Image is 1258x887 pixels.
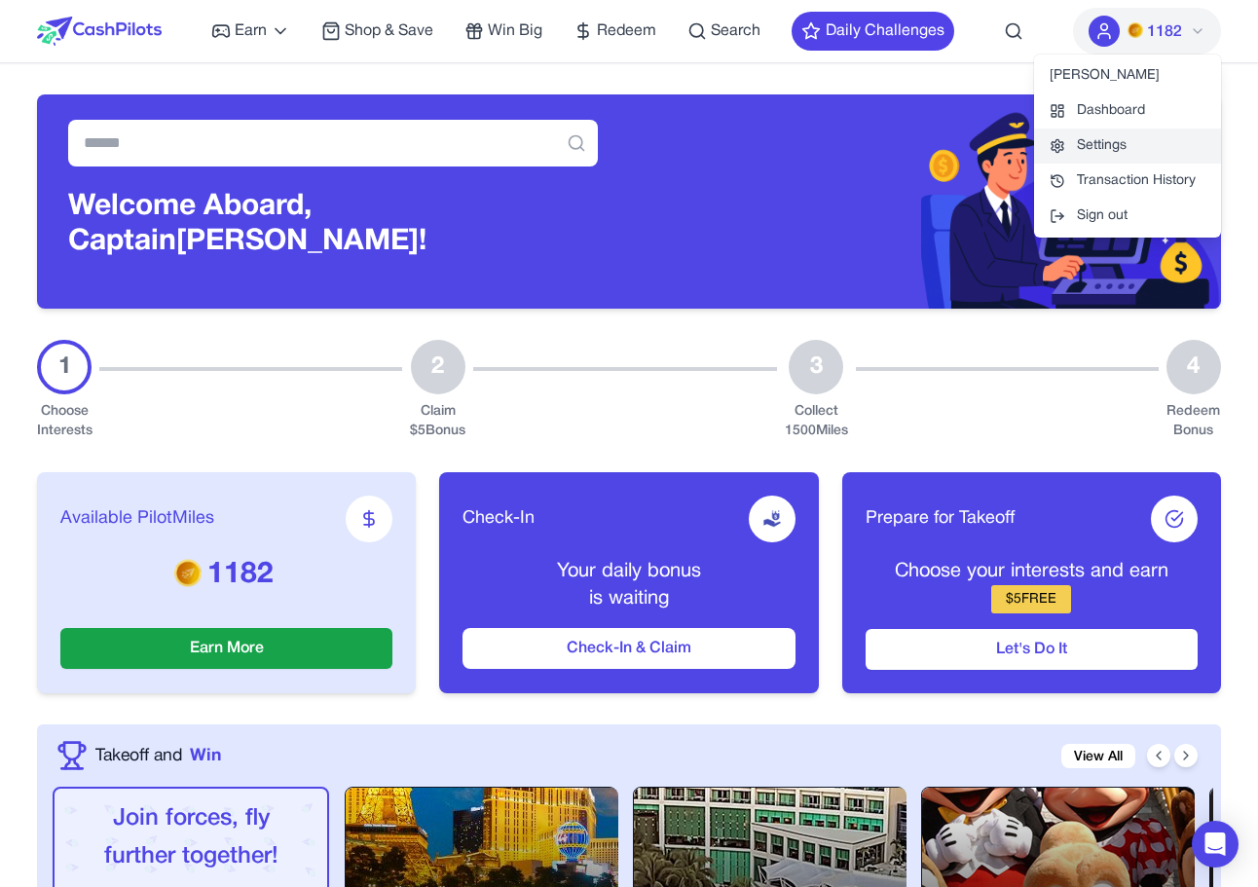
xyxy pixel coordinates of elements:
[991,585,1071,613] div: $ 5 FREE
[1034,93,1221,129] a: Dashboard
[174,559,202,586] img: PMs
[462,505,535,533] span: Check-In
[785,402,848,441] div: Collect 1500 Miles
[1166,340,1221,394] div: 4
[573,19,656,43] a: Redeem
[37,17,162,46] img: CashPilots Logo
[1034,58,1221,93] div: [PERSON_NAME]
[95,743,221,768] a: Takeoff andWin
[1128,22,1143,38] img: PMs
[1147,20,1182,44] span: 1182
[321,19,433,43] a: Shop & Save
[211,19,290,43] a: Earn
[37,402,92,441] div: Choose Interests
[629,94,1221,309] img: Header decoration
[1073,8,1221,55] button: PMs1182
[235,19,267,43] span: Earn
[462,558,795,585] p: Your daily bonus
[762,509,782,529] img: receive-dollar
[589,590,669,608] span: is waiting
[95,743,182,768] span: Takeoff and
[687,19,760,43] a: Search
[866,505,1015,533] span: Prepare for Takeoff
[1166,402,1221,441] div: Redeem Bonus
[68,190,598,260] h3: Welcome Aboard, Captain [PERSON_NAME]!
[789,340,843,394] div: 3
[410,402,465,441] div: Claim $ 5 Bonus
[464,19,542,43] a: Win Big
[1192,821,1239,868] div: Open Intercom Messenger
[1034,129,1221,164] a: Settings
[1034,199,1221,234] button: Sign out
[866,629,1198,670] button: Let's Do It
[711,19,760,43] span: Search
[1034,164,1221,199] a: Transaction History
[462,628,795,669] button: Check-In & Claim
[60,505,214,533] span: Available PilotMiles
[60,628,392,669] button: Earn More
[37,340,92,394] div: 1
[345,19,433,43] span: Shop & Save
[488,19,542,43] span: Win Big
[190,743,221,768] span: Win
[411,340,465,394] div: 2
[866,558,1198,585] p: Choose your interests and earn
[1061,744,1135,768] a: View All
[60,558,392,593] p: 1182
[597,19,656,43] span: Redeem
[792,12,954,51] button: Daily Challenges
[70,800,312,876] p: Join forces, fly further together!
